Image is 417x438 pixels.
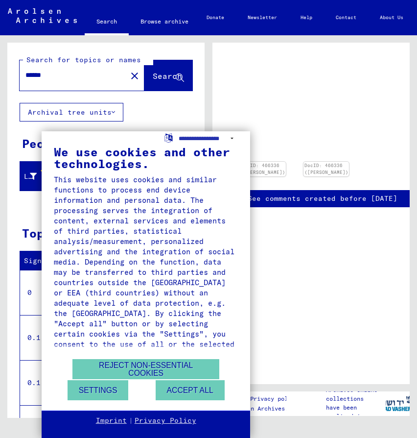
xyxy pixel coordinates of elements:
button: Reject non-essential cookies [72,359,219,379]
div: This website uses cookies and similar functions to process end device information and personal da... [54,174,238,390]
a: Privacy Policy [135,416,196,426]
a: Imprint [96,416,127,426]
div: We use cookies and other technologies. [54,146,238,170]
button: Accept all [156,380,225,400]
button: Settings [68,380,129,400]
